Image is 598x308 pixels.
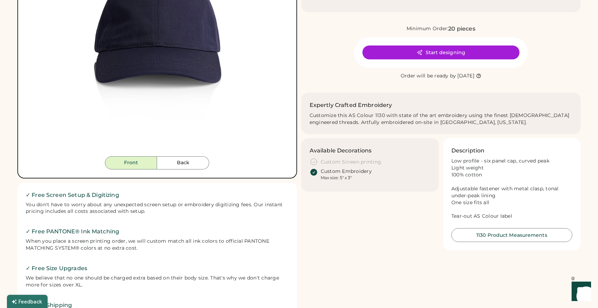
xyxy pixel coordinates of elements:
[310,112,573,126] div: Customize this AS Colour 1130 with state of the art embroidery using the finest [DEMOGRAPHIC_DATA...
[407,25,449,32] div: Minimum Order:
[565,277,595,307] iframe: Front Chat
[321,168,372,175] div: Custom Embroidery
[451,147,485,155] h3: Description
[457,73,474,80] div: [DATE]
[26,227,289,236] h2: ✓ Free PANTONE® Ink Matching
[310,147,372,155] h3: Available Decorations
[451,158,572,220] div: Low profile - six panel cap, curved peak Light weight 100% cotton Adjustable fastener with metal ...
[26,264,289,273] h2: ✓ Free Size Upgrades
[321,159,382,166] div: Custom Screen printing
[26,191,289,199] h2: ✓ Free Screen Setup & Digitizing
[401,73,456,80] div: Order will be ready by
[321,175,352,181] div: Max size: 5" x 3"
[451,228,572,242] button: 1130 Product Measurements
[362,45,519,59] button: Start designing
[157,156,209,169] button: Back
[26,201,289,215] div: You don't have to worry about any unexpected screen setup or embroidery digitizing fees. Our inst...
[26,275,289,289] div: We believe that no one should be charged extra based on their body size. That's why we don't char...
[310,101,392,109] h2: Expertly Crafted Embroidery
[448,25,475,33] div: 20 pieces
[26,238,289,252] div: When you place a screen printing order, we will custom match all ink colors to official PANTONE M...
[105,156,157,169] button: Front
